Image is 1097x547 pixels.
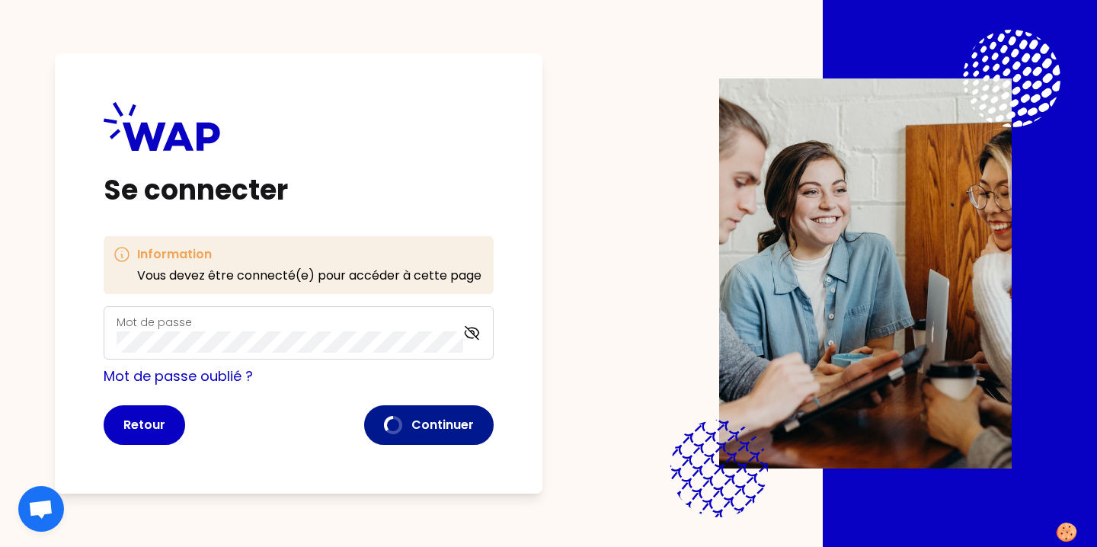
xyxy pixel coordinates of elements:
[137,245,481,264] h3: Information
[104,405,185,445] button: Retour
[719,78,1012,469] img: Description
[137,267,481,285] p: Vous devez être connecté(e) pour accéder à cette page
[104,366,253,385] a: Mot de passe oublié ?
[18,486,64,532] div: Ouvrir le chat
[364,405,494,445] button: Continuer
[104,175,494,206] h1: Se connecter
[117,315,192,330] label: Mot de passe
